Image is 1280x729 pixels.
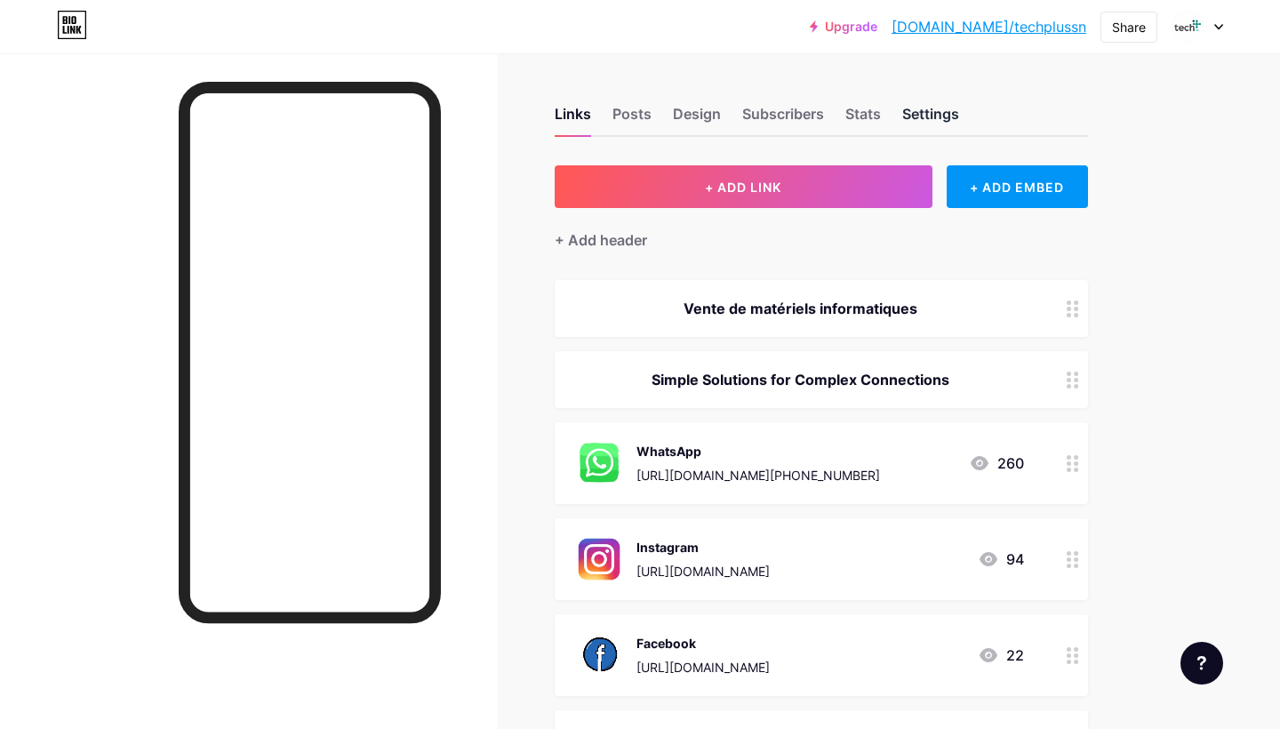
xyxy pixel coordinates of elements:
[636,442,880,461] div: WhatsApp
[969,453,1024,474] div: 260
[555,165,932,208] button: + ADD LINK
[636,634,770,653] div: Facebook
[555,103,591,135] div: Links
[576,536,622,582] img: Instagram
[576,369,1024,390] div: Simple Solutions for Complex Connections
[902,103,959,135] div: Settings
[612,103,652,135] div: Posts
[810,20,877,34] a: Upgrade
[742,103,824,135] div: Subscribers
[845,103,881,135] div: Stats
[947,165,1088,208] div: + ADD EMBED
[978,645,1024,666] div: 22
[636,538,770,557] div: Instagram
[673,103,721,135] div: Design
[576,632,622,678] img: Facebook
[555,229,647,251] div: + Add header
[892,16,1086,37] a: [DOMAIN_NAME]/techplussn
[978,549,1024,570] div: 94
[576,440,622,486] img: WhatsApp
[636,466,880,485] div: [URL][DOMAIN_NAME][PHONE_NUMBER]
[636,658,770,677] div: [URL][DOMAIN_NAME]
[576,298,1024,319] div: Vente de matériels informatiques
[636,562,770,581] div: [URL][DOMAIN_NAME]
[705,180,781,195] span: + ADD LINK
[1112,18,1146,36] div: Share
[1171,10,1204,44] img: Aboubacry SALL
